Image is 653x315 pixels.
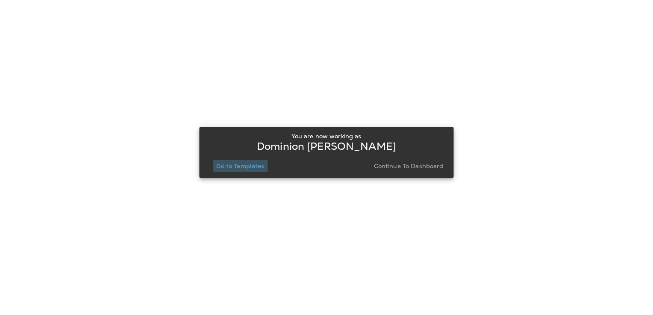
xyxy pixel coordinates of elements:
[291,133,361,140] p: You are now working as
[213,160,268,172] button: Go to Templates
[374,163,444,169] p: Continue to Dashboard
[371,160,447,172] button: Continue to Dashboard
[216,163,264,169] p: Go to Templates
[257,143,396,150] p: Dominion [PERSON_NAME]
